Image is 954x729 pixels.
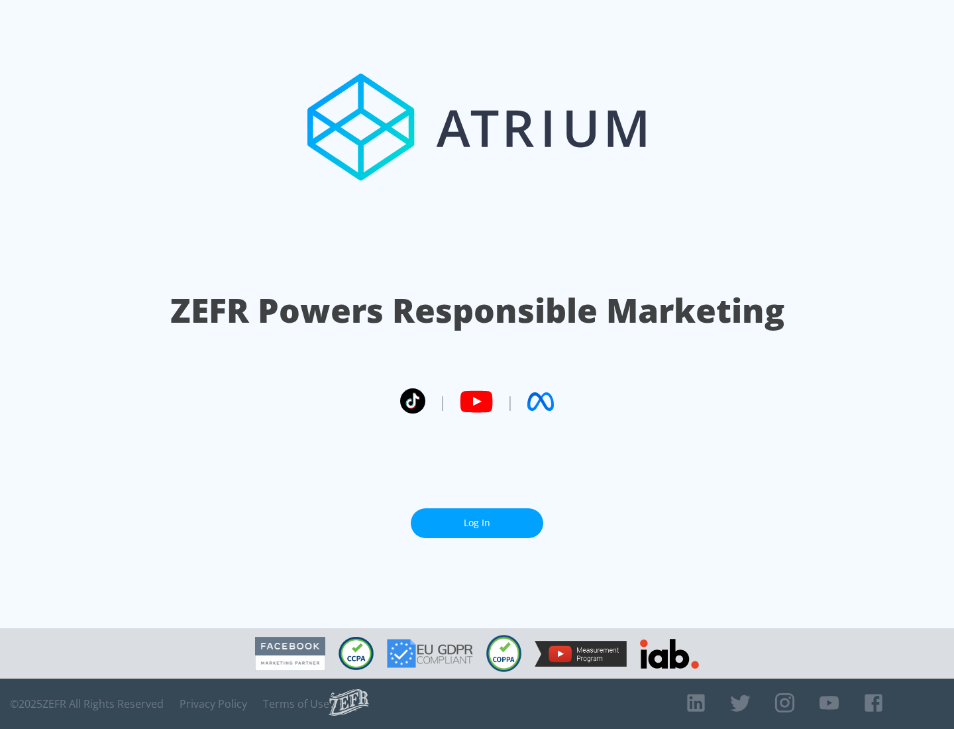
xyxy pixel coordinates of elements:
img: YouTube Measurement Program [535,641,627,667]
a: Privacy Policy [180,697,247,710]
span: | [506,392,514,412]
img: CCPA Compliant [339,637,374,670]
img: GDPR Compliant [387,639,473,668]
img: Facebook Marketing Partner [255,637,325,671]
img: IAB [640,639,699,669]
a: Log In [411,508,543,538]
span: | [439,392,447,412]
a: Terms of Use [263,697,329,710]
h1: ZEFR Powers Responsible Marketing [170,288,784,333]
img: COPPA Compliant [486,635,521,672]
span: © 2025 ZEFR All Rights Reserved [10,697,164,710]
